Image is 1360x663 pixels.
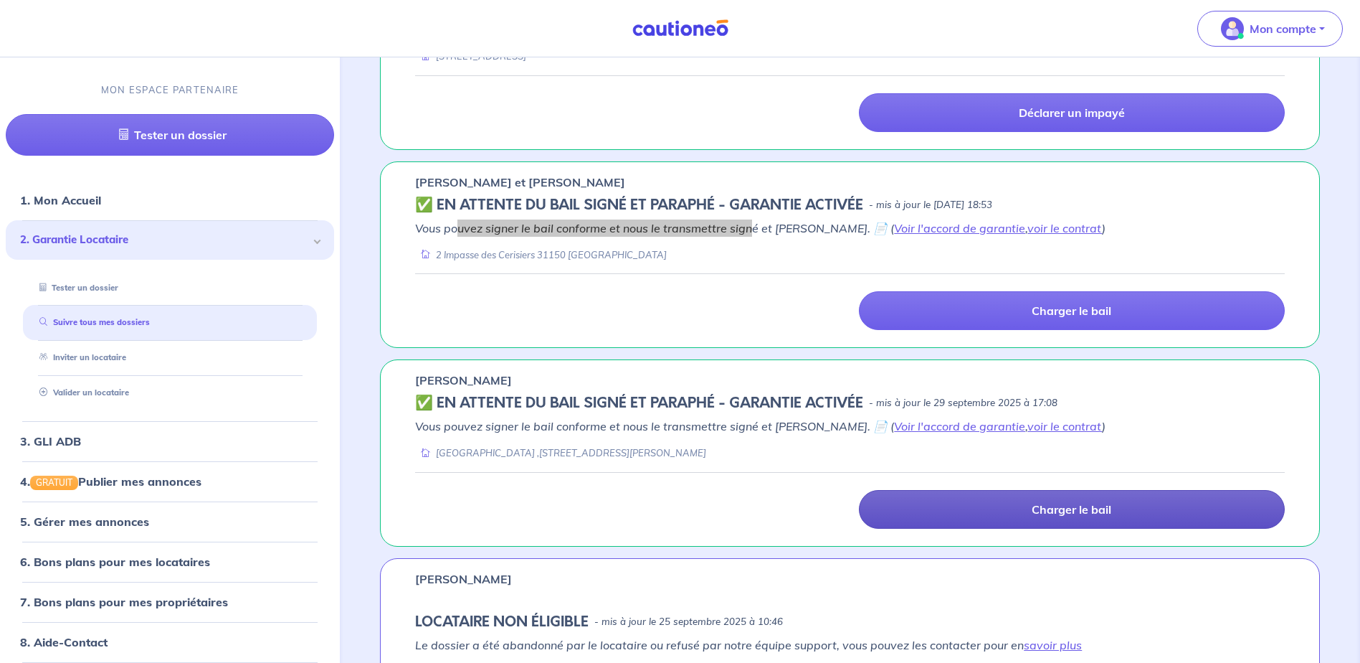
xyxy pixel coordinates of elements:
a: 1. Mon Accueil [20,194,101,208]
div: 4.GRATUITPublier mes annonces [6,467,334,496]
p: Charger le bail [1032,502,1111,517]
div: Suivre tous mes dossiers [23,311,317,335]
div: 2. Garantie Locataire [6,221,334,260]
a: 4.GRATUITPublier mes annonces [20,474,201,489]
a: Charger le bail [859,490,1285,529]
em: Vous pouvez signer le bail conforme et nous le transmettre signé et [PERSON_NAME]. 📄 ( , ) [415,419,1105,433]
div: 2 Impasse des Cerisiers 31150 [GEOGRAPHIC_DATA] [415,248,667,262]
p: MON ESPACE PARTENAIRE [101,83,239,97]
div: state: ARCHIVED, Context: ,NULL-NO-CERTIFICATE [415,613,1285,631]
h5: LOCATAIRE NON ÉLIGIBLE [415,613,589,631]
a: 5. Gérer mes annonces [20,514,149,529]
div: 7. Bons plans pour mes propriétaires [6,588,334,616]
a: 8. Aide-Contact [20,635,108,649]
em: Vous pouvez signer le bail conforme et nous le transmettre signé et [PERSON_NAME]. 📄 ( , ) [415,221,1105,235]
p: - mis à jour le [DATE] 18:53 [869,198,992,212]
a: Suivre tous mes dossiers [34,318,150,328]
div: [GEOGRAPHIC_DATA] ,[STREET_ADDRESS][PERSON_NAME] [415,446,706,460]
a: voir le contrat [1027,221,1102,235]
div: 6. Bons plans pour mes locataires [6,547,334,576]
span: 2. Garantie Locataire [20,232,309,249]
a: Voir l'accord de garantie [894,221,1025,235]
div: 1. Mon Accueil [6,187,334,215]
a: Charger le bail [859,291,1285,330]
div: 5. Gérer mes annonces [6,507,334,536]
a: savoir plus [1024,638,1082,652]
a: 7. Bons plans pour mes propriétaires [20,595,228,609]
a: voir le contrat [1027,419,1102,433]
p: [PERSON_NAME] [415,570,512,588]
a: Tester un dossier [34,283,118,293]
a: Déclarer un impayé [859,93,1285,132]
p: [PERSON_NAME] et [PERSON_NAME] [415,174,625,191]
button: illu_account_valid_menu.svgMon compte [1197,11,1343,47]
p: Charger le bail [1032,304,1111,318]
div: Tester un dossier [23,276,317,300]
div: state: CONTRACT-SIGNED, Context: FINISHED,IS-GL-CAUTION [415,395,1285,412]
p: - mis à jour le 29 septembre 2025 à 17:08 [869,396,1057,410]
p: Déclarer un impayé [1019,105,1125,120]
p: - mis à jour le 25 septembre 2025 à 10:46 [594,615,783,629]
p: Mon compte [1250,20,1316,37]
a: Valider un locataire [34,387,129,398]
div: 8. Aide-Contact [6,628,334,657]
h5: ✅️️️ EN ATTENTE DU BAIL SIGNÉ ET PARAPHÉ - GARANTIE ACTIVÉE [415,197,863,214]
div: 3. GLI ADB [6,427,334,456]
a: 6. Bons plans pour mes locataires [20,555,210,569]
a: Inviter un locataire [34,353,126,363]
h5: ✅️️️ EN ATTENTE DU BAIL SIGNÉ ET PARAPHÉ - GARANTIE ACTIVÉE [415,395,863,412]
a: Voir l'accord de garantie [894,419,1025,433]
em: Le dossier a été abandonné par le locataire ou refusé par notre équipe support, vous pouvez les c... [415,638,1082,652]
img: Cautioneo [627,19,734,37]
div: Valider un locataire [23,381,317,405]
a: Tester un dossier [6,115,334,156]
p: [PERSON_NAME] [415,372,512,389]
div: Inviter un locataire [23,347,317,370]
img: illu_account_valid_menu.svg [1221,17,1244,40]
div: state: CONTRACT-SIGNED, Context: FINISHED,IS-GL-CAUTION [415,197,1285,214]
a: 3. GLI ADB [20,434,81,448]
